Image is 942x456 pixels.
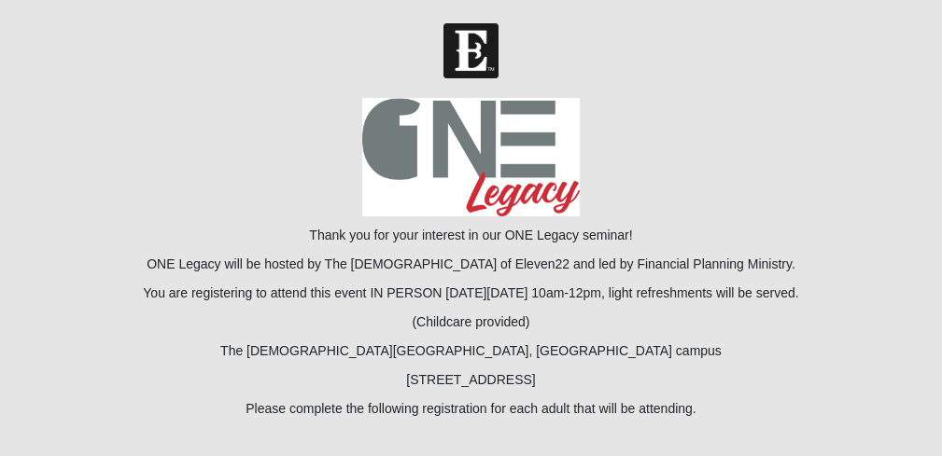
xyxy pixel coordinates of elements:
[443,23,499,78] img: Church of Eleven22 Logo
[37,283,905,303] p: You are registering to attend this event IN PERSON [DATE][DATE] 10am-12pm, light refreshments wil...
[37,399,905,419] p: Please complete the following registration for each adult that will be attending.
[37,255,905,274] p: ONE Legacy will be hosted by The [DEMOGRAPHIC_DATA] of Eleven22 and led by Financial Planning Min...
[37,226,905,245] p: Thank you for your interest in our ONE Legacy seminar!
[37,341,905,361] p: The [DEMOGRAPHIC_DATA][GEOGRAPHIC_DATA], [GEOGRAPHIC_DATA] campus
[362,98,579,216] img: ONE_Legacy_logo_FINAL.jpg
[37,370,905,390] p: [STREET_ADDRESS]
[37,312,905,332] p: (Childcare provided)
